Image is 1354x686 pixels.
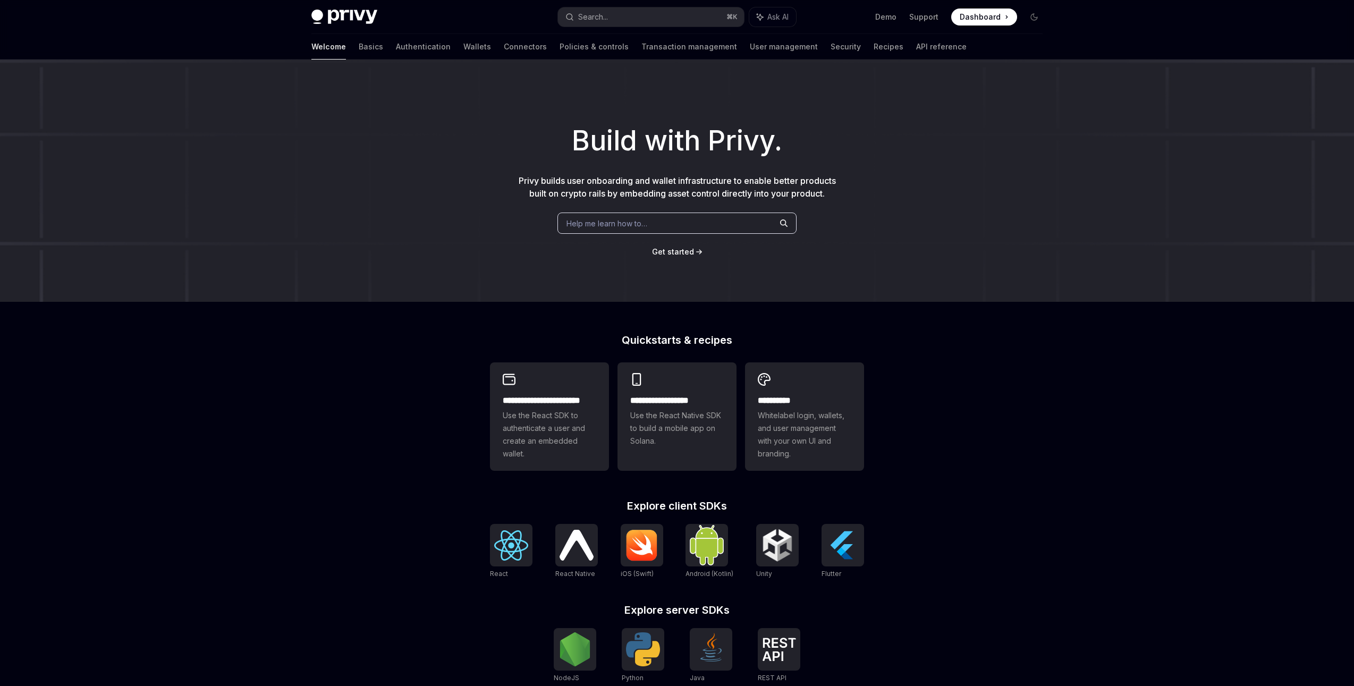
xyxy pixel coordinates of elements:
img: Unity [760,528,794,562]
a: NodeJSNodeJS [554,628,596,683]
button: Search...⌘K [558,7,744,27]
span: Whitelabel login, wallets, and user management with your own UI and branding. [758,409,851,460]
a: **** *****Whitelabel login, wallets, and user management with your own UI and branding. [745,362,864,471]
a: Transaction management [641,34,737,60]
h1: Build with Privy. [17,120,1337,162]
a: iOS (Swift)iOS (Swift) [621,524,663,579]
img: Java [694,632,728,666]
h2: Quickstarts & recipes [490,335,864,345]
a: Authentication [396,34,451,60]
span: NodeJS [554,674,579,682]
span: Dashboard [960,12,1001,22]
span: Java [690,674,705,682]
span: Flutter [822,570,841,578]
span: Ask AI [767,12,789,22]
a: API reference [916,34,967,60]
img: iOS (Swift) [625,529,659,561]
span: Unity [756,570,772,578]
a: Get started [652,247,694,257]
span: Help me learn how to… [566,218,647,229]
a: Policies & controls [560,34,629,60]
span: iOS (Swift) [621,570,654,578]
a: Wallets [463,34,491,60]
a: REST APIREST API [758,628,800,683]
a: Welcome [311,34,346,60]
span: REST API [758,674,786,682]
a: UnityUnity [756,524,799,579]
img: dark logo [311,10,377,24]
a: Demo [875,12,896,22]
img: REST API [762,638,796,661]
a: Recipes [874,34,903,60]
a: FlutterFlutter [822,524,864,579]
img: Android (Kotlin) [690,525,724,565]
a: Basics [359,34,383,60]
img: React Native [560,530,594,560]
span: Python [622,674,644,682]
span: Use the React Native SDK to build a mobile app on Solana. [630,409,724,447]
a: PythonPython [622,628,664,683]
a: Security [831,34,861,60]
a: ReactReact [490,524,532,579]
h2: Explore server SDKs [490,605,864,615]
span: Get started [652,247,694,256]
div: Search... [578,11,608,23]
span: Privy builds user onboarding and wallet infrastructure to enable better products built on crypto ... [519,175,836,199]
a: **** **** **** ***Use the React Native SDK to build a mobile app on Solana. [617,362,737,471]
a: Dashboard [951,9,1017,26]
a: React NativeReact Native [555,524,598,579]
button: Ask AI [749,7,796,27]
span: Android (Kotlin) [686,570,733,578]
a: User management [750,34,818,60]
a: Connectors [504,34,547,60]
img: Flutter [826,528,860,562]
img: React [494,530,528,561]
button: Toggle dark mode [1026,9,1043,26]
h2: Explore client SDKs [490,501,864,511]
a: Android (Kotlin)Android (Kotlin) [686,524,733,579]
span: Use the React SDK to authenticate a user and create an embedded wallet. [503,409,596,460]
span: React Native [555,570,595,578]
span: ⌘ K [726,13,738,21]
img: Python [626,632,660,666]
a: Support [909,12,938,22]
span: React [490,570,508,578]
a: JavaJava [690,628,732,683]
img: NodeJS [558,632,592,666]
